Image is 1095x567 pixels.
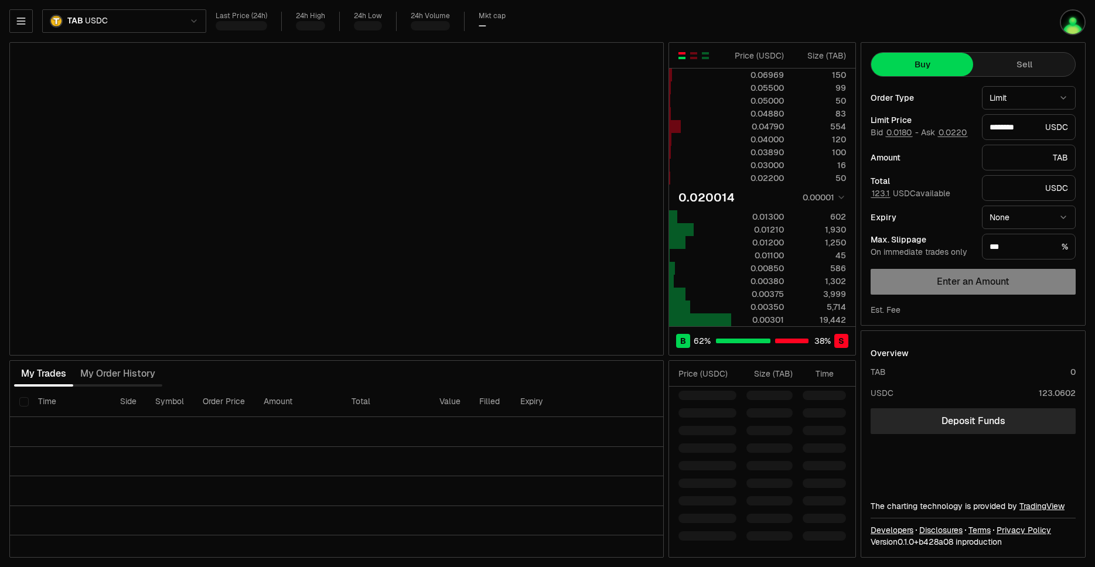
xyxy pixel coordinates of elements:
[85,16,107,26] span: USDC
[871,387,893,399] div: USDC
[871,247,973,258] div: On immediate trades only
[732,314,784,326] div: 0.00301
[1019,501,1065,511] a: TradingView
[732,172,784,184] div: 0.02200
[919,524,963,536] a: Disclosures
[470,387,511,417] th: Filled
[871,347,909,359] div: Overview
[871,213,973,221] div: Expiry
[678,189,735,206] div: 0.020014
[794,108,846,119] div: 83
[794,301,846,313] div: 5,714
[511,387,590,417] th: Expiry
[1060,9,1086,35] img: thatwasepyc
[803,368,834,380] div: Time
[216,12,267,21] div: Last Price (24h)
[794,121,846,132] div: 554
[694,335,711,347] span: 62 %
[871,177,973,185] div: Total
[732,262,784,274] div: 0.00850
[794,211,846,223] div: 602
[680,335,686,347] span: B
[732,82,784,94] div: 0.05500
[111,387,146,417] th: Side
[871,235,973,244] div: Max. Slippage
[732,224,784,235] div: 0.01210
[50,15,63,28] img: TAB.png
[871,304,900,316] div: Est. Fee
[794,69,846,81] div: 150
[794,262,846,274] div: 586
[732,69,784,81] div: 0.06969
[678,368,736,380] div: Price ( USDC )
[1039,387,1076,399] div: 123.0602
[732,301,784,313] div: 0.00350
[871,500,1076,512] div: The charting technology is provided by
[799,190,846,204] button: 0.00001
[732,288,784,300] div: 0.00375
[29,387,111,417] th: Time
[732,237,784,248] div: 0.01200
[794,275,846,287] div: 1,302
[871,366,886,378] div: TAB
[296,12,325,21] div: 24h High
[838,335,844,347] span: S
[689,51,698,60] button: Show Sell Orders Only
[14,362,73,385] button: My Trades
[794,314,846,326] div: 19,442
[794,250,846,261] div: 45
[146,387,193,417] th: Symbol
[794,95,846,107] div: 50
[997,524,1051,536] a: Privacy Policy
[479,12,506,21] div: Mkt cap
[794,288,846,300] div: 3,999
[794,50,846,62] div: Size ( TAB )
[871,536,1076,548] div: Version 0.1.0 + in production
[430,387,470,417] th: Value
[937,128,968,137] button: 0.0220
[732,50,784,62] div: Price ( USDC )
[67,16,83,26] span: TAB
[794,82,846,94] div: 99
[732,159,784,171] div: 0.03000
[73,362,162,385] button: My Order History
[982,145,1076,170] div: TAB
[19,397,29,407] button: Select all
[794,172,846,184] div: 50
[982,86,1076,110] button: Limit
[871,53,973,76] button: Buy
[1070,366,1076,378] div: 0
[982,175,1076,201] div: USDC
[732,275,784,287] div: 0.00380
[794,146,846,158] div: 100
[193,387,254,417] th: Order Price
[871,94,973,102] div: Order Type
[10,43,663,355] iframe: Financial Chart
[871,128,919,138] span: Bid -
[479,21,486,31] div: —
[794,237,846,248] div: 1,250
[871,408,1076,434] a: Deposit Funds
[973,53,1075,76] button: Sell
[677,51,687,60] button: Show Buy and Sell Orders
[968,524,991,536] a: Terms
[732,121,784,132] div: 0.04790
[982,206,1076,229] button: None
[982,234,1076,259] div: %
[871,188,950,199] span: USDC available
[732,95,784,107] div: 0.05000
[411,12,450,21] div: 24h Volume
[732,250,784,261] div: 0.01100
[885,128,913,137] button: 0.0180
[342,387,430,417] th: Total
[254,387,342,417] th: Amount
[921,128,968,138] span: Ask
[701,51,710,60] button: Show Buy Orders Only
[354,12,382,21] div: 24h Low
[871,153,973,162] div: Amount
[871,524,913,536] a: Developers
[732,211,784,223] div: 0.01300
[871,116,973,124] div: Limit Price
[732,134,784,145] div: 0.04000
[732,108,784,119] div: 0.04880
